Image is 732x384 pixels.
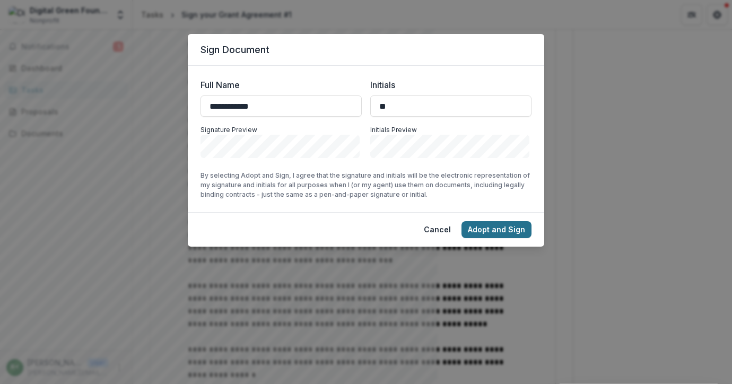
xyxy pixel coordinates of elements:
[370,125,531,135] p: Initials Preview
[417,221,457,238] button: Cancel
[201,171,531,199] p: By selecting Adopt and Sign, I agree that the signature and initials will be the electronic repre...
[461,221,531,238] button: Adopt and Sign
[201,78,355,91] label: Full Name
[370,78,525,91] label: Initials
[188,34,544,66] header: Sign Document
[201,125,362,135] p: Signature Preview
